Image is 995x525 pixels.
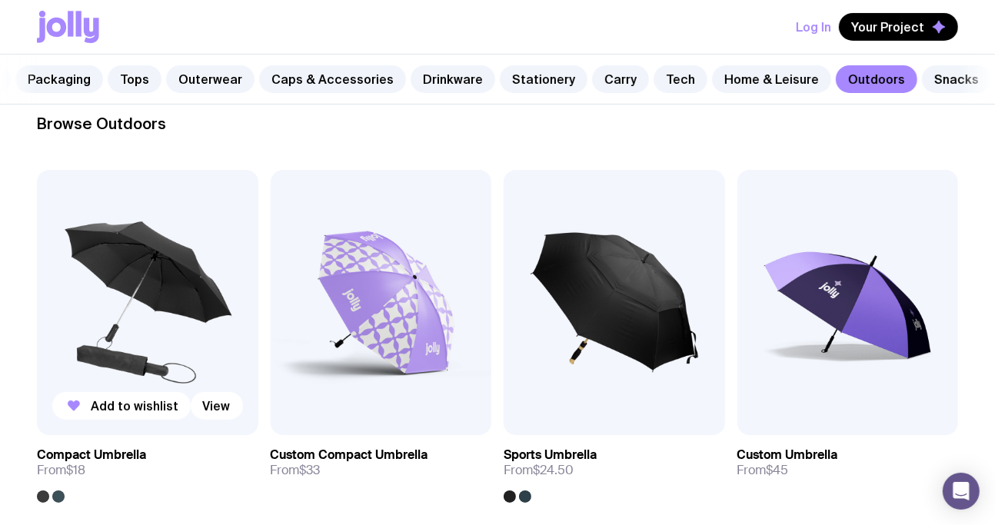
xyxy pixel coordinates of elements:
[500,65,587,93] a: Stationery
[533,462,574,478] span: $24.50
[191,392,243,420] a: View
[52,392,191,420] button: Add to wishlist
[37,115,958,133] h2: Browse Outdoors
[796,13,831,41] button: Log In
[37,435,258,503] a: Compact UmbrellaFrom$18
[300,462,321,478] span: $33
[943,473,980,510] div: Open Intercom Messenger
[767,462,789,478] span: $45
[922,65,991,93] a: Snacks
[504,463,574,478] span: From
[712,65,831,93] a: Home & Leisure
[851,19,924,35] span: Your Project
[504,447,597,463] h3: Sports Umbrella
[108,65,161,93] a: Tops
[259,65,406,93] a: Caps & Accessories
[504,435,725,503] a: Sports UmbrellaFrom$24.50
[271,435,492,490] a: Custom Compact UmbrellaFrom$33
[271,463,321,478] span: From
[592,65,649,93] a: Carry
[839,13,958,41] button: Your Project
[654,65,707,93] a: Tech
[66,462,85,478] span: $18
[15,65,103,93] a: Packaging
[37,447,146,463] h3: Compact Umbrella
[737,463,789,478] span: From
[411,65,495,93] a: Drinkware
[836,65,917,93] a: Outdoors
[271,447,428,463] h3: Custom Compact Umbrella
[37,463,85,478] span: From
[91,398,178,414] span: Add to wishlist
[737,447,838,463] h3: Custom Umbrella
[166,65,255,93] a: Outerwear
[737,435,959,490] a: Custom UmbrellaFrom$45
